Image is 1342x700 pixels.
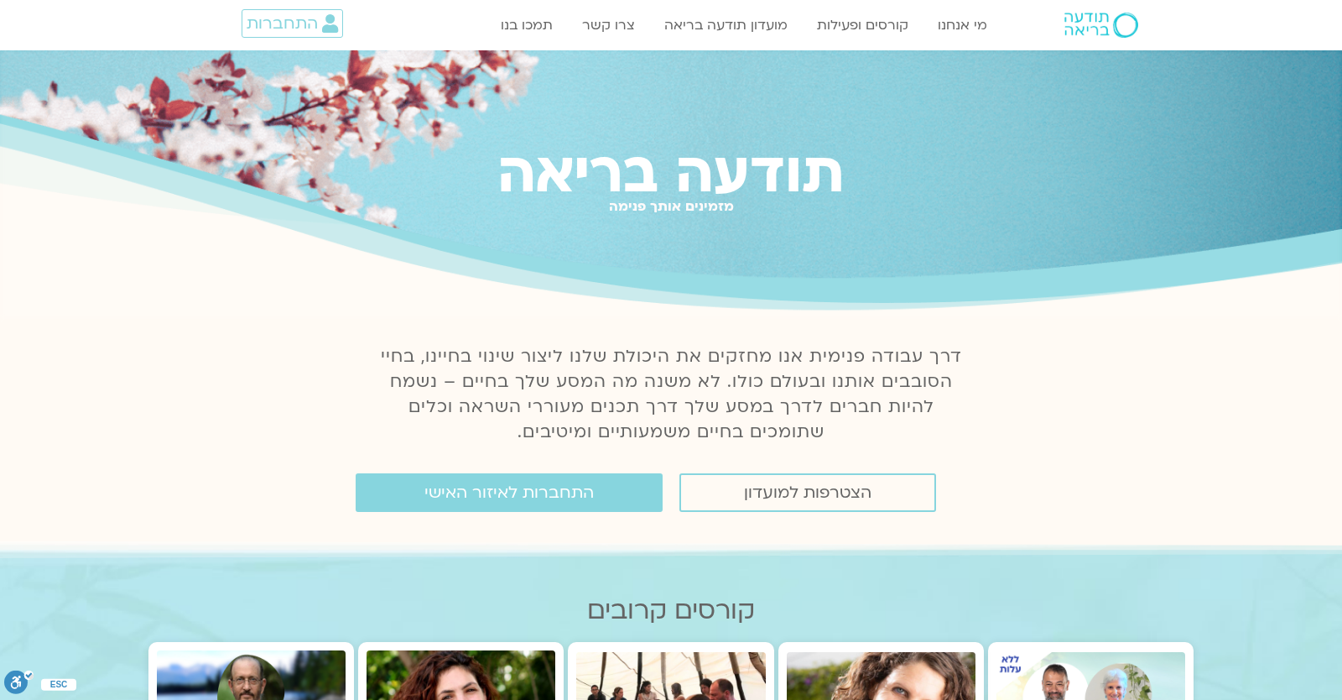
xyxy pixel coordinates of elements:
[242,9,343,38] a: התחברות
[247,14,318,33] span: התחברות
[1064,13,1138,38] img: תודעה בריאה
[574,9,643,41] a: צרו קשר
[744,483,871,502] span: הצטרפות למועדון
[656,9,796,41] a: מועדון תודעה בריאה
[356,473,663,512] a: התחברות לאיזור האישי
[424,483,594,502] span: התחברות לאיזור האישי
[371,344,971,445] p: דרך עבודה פנימית אנו מחזקים את היכולת שלנו ליצור שינוי בחיינו, בחיי הסובבים אותנו ובעולם כולו. לא...
[679,473,936,512] a: הצטרפות למועדון
[148,596,1194,625] h2: קורסים קרובים
[492,9,561,41] a: תמכו בנו
[809,9,917,41] a: קורסים ופעילות
[929,9,996,41] a: מי אנחנו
